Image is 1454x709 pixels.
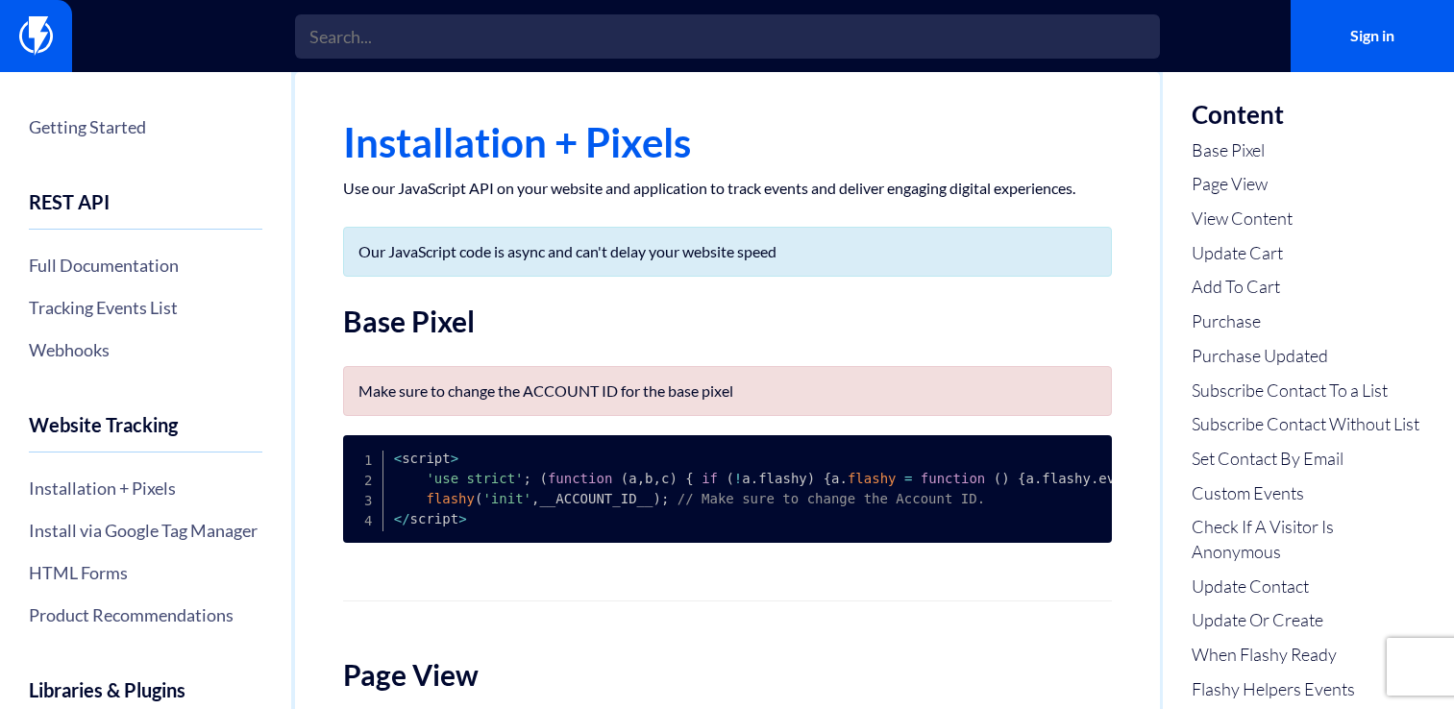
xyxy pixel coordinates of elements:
[29,556,262,589] a: HTML Forms
[1192,481,1425,506] a: Custom Events
[475,491,482,506] span: (
[1192,344,1425,369] a: Purchase Updated
[994,471,1001,486] span: (
[524,471,531,486] span: ;
[343,120,1112,164] h1: Installation + Pixels
[1192,575,1425,599] a: Update Contact
[358,381,1097,401] p: Make sure to change the ACCOUNT ID for the base pixel
[1192,412,1425,437] a: Subscribe Contact Without List
[653,491,660,506] span: )
[653,471,661,486] span: ,
[848,471,897,486] span: flashy
[1192,241,1425,266] a: Update Cart
[29,191,262,230] h4: REST API
[531,491,539,506] span: ,
[1192,643,1425,668] a: When Flashy Ready
[1192,515,1425,564] a: Check If A Visitor Is Anonymous
[807,471,815,486] span: )
[637,471,645,486] span: ,
[358,242,1097,261] p: Our JavaScript code is async and can't delay your website speed
[1034,471,1042,486] span: .
[1192,379,1425,403] a: Subscribe Contact To a List
[343,659,1112,691] h2: Page View
[482,491,531,506] span: 'init'
[426,491,475,506] span: flashy
[29,110,262,143] a: Getting Started
[29,472,262,504] a: Installation + Pixels
[29,514,262,547] a: Install via Google Tag Manager
[548,471,612,486] span: function
[1192,309,1425,334] a: Purchase
[29,599,262,631] a: Product Recommendations
[628,471,669,486] span: a b c
[1192,101,1425,129] h3: Content
[685,471,693,486] span: {
[1001,471,1009,486] span: )
[824,471,831,486] span: {
[295,14,1160,59] input: Search...
[1192,138,1425,163] a: Base Pixel
[921,471,985,486] span: function
[29,291,262,324] a: Tracking Events List
[621,471,628,486] span: (
[734,471,742,486] span: !
[1192,172,1425,197] a: Page View
[451,451,458,466] span: >
[751,471,758,486] span: .
[1192,447,1425,472] a: Set Contact By Email
[840,471,848,486] span: .
[29,249,262,281] a: Full Documentation
[402,511,409,526] span: /
[678,491,985,506] span: // Make sure to change the Account ID.
[539,471,547,486] span: (
[426,471,523,486] span: 'use strict'
[904,471,912,486] span: =
[394,451,402,466] span: <
[343,306,1112,337] h2: Base Pixel
[29,414,262,452] h4: Website Tracking
[726,471,733,486] span: (
[661,491,669,506] span: ;
[1018,471,1025,486] span: {
[343,179,1112,198] p: Use our JavaScript API on your website and application to track events and deliver engaging digit...
[1192,608,1425,633] a: Update Or Create
[702,471,718,486] span: if
[458,511,466,526] span: >
[29,333,262,366] a: Webhooks
[1091,471,1098,486] span: .
[1192,677,1425,702] a: Flashy Helpers Events
[669,471,677,486] span: )
[1192,275,1425,300] a: Add To Cart
[394,511,402,526] span: <
[1192,207,1425,232] a: View Content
